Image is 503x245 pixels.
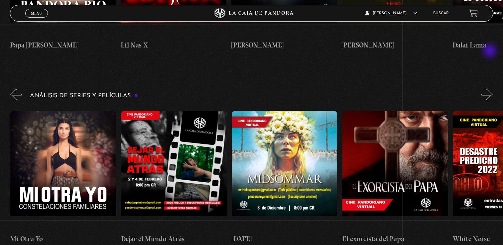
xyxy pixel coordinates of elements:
a: View your shopping cart [469,9,478,18]
h4: [PERSON_NAME] [342,40,447,50]
h4: Papa [PERSON_NAME] [10,40,116,50]
h3: Análisis de series y películas [30,92,138,99]
span: [PERSON_NAME] [365,11,417,15]
h4: Mi Otra Yo [10,233,116,244]
h4: Dejar el Mundo Atrás [121,233,227,244]
h4: [PERSON_NAME] [231,40,337,50]
h4: Lil Nas X [121,40,226,50]
span: Menu [31,11,42,15]
h4: [DATE] [232,233,337,244]
span: Cerrar [29,17,44,22]
button: Next [481,89,493,100]
button: Previous [10,89,22,100]
a: Buscar [433,11,449,15]
h4: El exorcista del Papa [342,233,448,244]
